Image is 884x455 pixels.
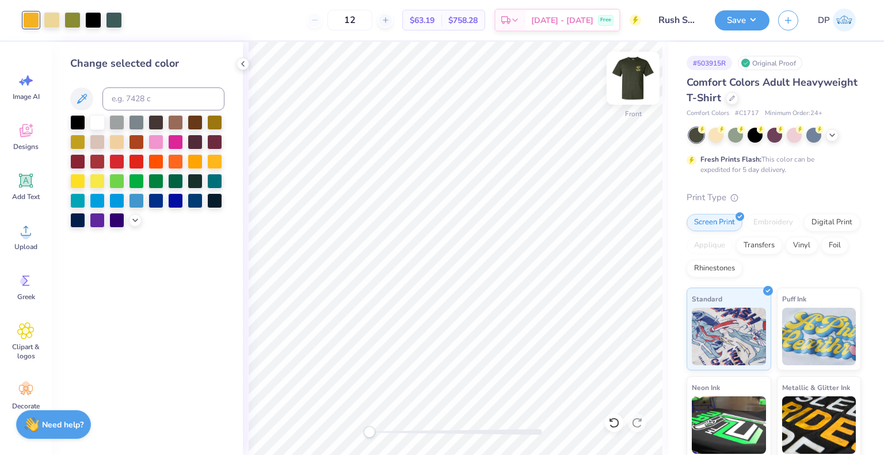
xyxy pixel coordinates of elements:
[746,214,801,231] div: Embroidery
[12,192,40,201] span: Add Text
[42,419,83,430] strong: Need help?
[833,9,856,32] img: Deepanshu Pandey
[782,308,856,365] img: Puff Ink
[692,381,720,393] span: Neon Ink
[687,191,861,204] div: Print Type
[687,214,742,231] div: Screen Print
[531,14,593,26] span: [DATE] - [DATE]
[70,56,224,71] div: Change selected color
[650,9,706,32] input: Untitled Design
[7,342,45,361] span: Clipart & logos
[17,292,35,301] span: Greek
[786,237,818,254] div: Vinyl
[738,56,802,70] div: Original Proof
[700,155,761,164] strong: Fresh Prints Flash:
[687,109,729,118] span: Comfort Colors
[12,402,40,411] span: Decorate
[13,142,39,151] span: Designs
[700,154,842,175] div: This color can be expedited for 5 day delivery.
[625,109,642,119] div: Front
[448,14,478,26] span: $758.28
[782,396,856,454] img: Metallic & Glitter Ink
[782,293,806,305] span: Puff Ink
[610,55,656,101] img: Front
[600,16,611,24] span: Free
[687,260,742,277] div: Rhinestones
[364,426,375,438] div: Accessibility label
[736,237,782,254] div: Transfers
[804,214,860,231] div: Digital Print
[765,109,822,118] span: Minimum Order: 24 +
[687,237,733,254] div: Applique
[821,237,848,254] div: Foil
[687,56,732,70] div: # 503915R
[715,10,769,30] button: Save
[692,396,766,454] img: Neon Ink
[13,92,40,101] span: Image AI
[692,293,722,305] span: Standard
[818,14,830,27] span: DP
[813,9,861,32] a: DP
[782,381,850,393] span: Metallic & Glitter Ink
[692,308,766,365] img: Standard
[735,109,759,118] span: # C1717
[327,10,372,30] input: – –
[687,75,858,105] span: Comfort Colors Adult Heavyweight T-Shirt
[102,87,224,110] input: e.g. 7428 c
[410,14,435,26] span: $63.19
[14,242,37,251] span: Upload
